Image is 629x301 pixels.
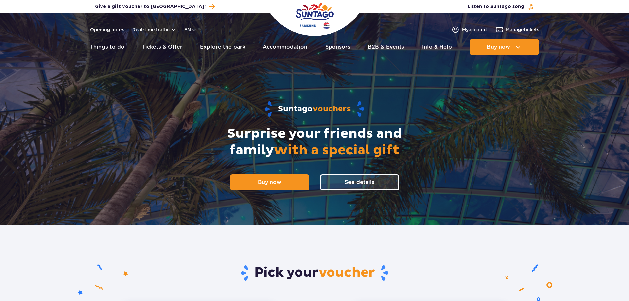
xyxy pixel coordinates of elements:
[90,26,124,33] a: Opening hours
[95,3,206,10] span: Give a gift voucher to [GEOGRAPHIC_DATA]!
[495,26,539,34] a: Managetickets
[506,26,539,33] span: Manage tickets
[468,3,524,10] span: Listen to Suntago song
[102,101,527,118] h1: Suntago
[320,174,399,190] a: See details
[325,39,350,55] a: Sponsors
[345,179,374,185] span: See details
[274,142,400,159] span: with a special gift
[422,39,452,55] a: Info & Help
[263,39,307,55] a: Accommodation
[132,27,176,32] button: Real-time traffic
[90,39,124,55] a: Things to do
[451,26,487,34] a: Myaccount
[319,264,375,281] span: voucher
[313,104,351,114] span: vouchers
[258,179,281,185] span: Buy now
[230,174,309,190] a: Buy now
[368,39,404,55] a: B2B & Events
[200,39,245,55] a: Explore the park
[121,264,508,282] h2: Pick your
[142,39,182,55] a: Tickets & Offer
[95,2,215,11] a: Give a gift voucher to [GEOGRAPHIC_DATA]!
[184,26,197,33] button: en
[470,39,539,55] button: Buy now
[487,44,510,50] span: Buy now
[462,26,487,33] span: My account
[199,126,430,159] h2: Surprise your friends and family
[468,3,534,10] button: Listen to Suntago song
